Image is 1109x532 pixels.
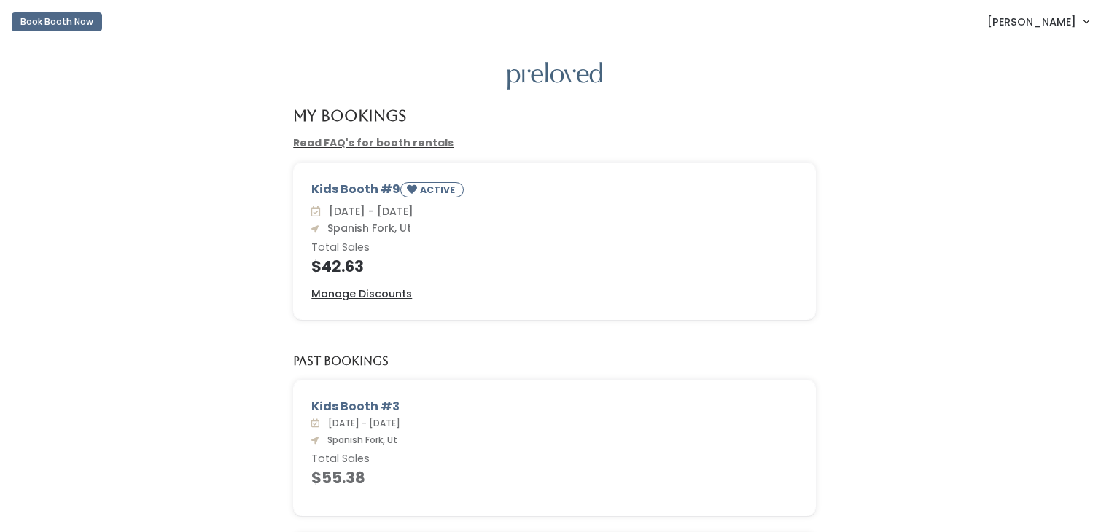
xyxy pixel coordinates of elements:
h5: Past Bookings [293,355,389,368]
h4: My Bookings [293,107,406,124]
span: [PERSON_NAME] [987,14,1076,30]
small: ACTIVE [420,184,458,196]
h6: Total Sales [311,453,798,465]
button: Book Booth Now [12,12,102,31]
a: [PERSON_NAME] [973,6,1103,37]
img: preloved logo [507,62,602,90]
u: Manage Discounts [311,286,412,301]
a: Read FAQ's for booth rentals [293,136,454,150]
div: Kids Booth #9 [311,181,798,203]
span: Spanish Fork, Ut [322,434,397,446]
a: Manage Discounts [311,286,412,302]
div: Kids Booth #3 [311,398,798,415]
span: Spanish Fork, Ut [322,221,411,235]
h4: $55.38 [311,469,798,486]
span: [DATE] - [DATE] [323,204,413,219]
a: Book Booth Now [12,6,102,38]
h6: Total Sales [311,242,798,254]
span: [DATE] - [DATE] [322,417,400,429]
h4: $42.63 [311,258,798,275]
